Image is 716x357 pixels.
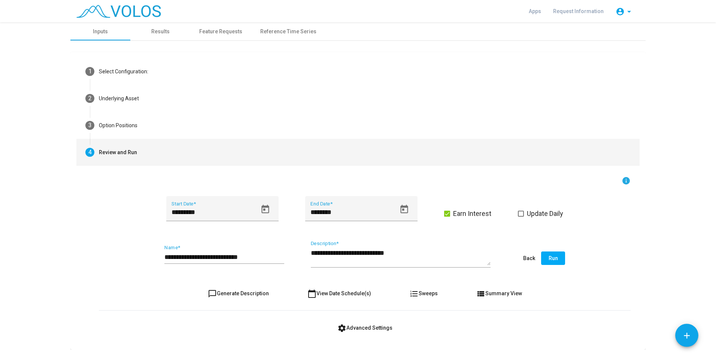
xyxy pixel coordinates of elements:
a: Request Information [547,4,610,18]
button: Add icon [675,324,698,347]
span: Advanced Settings [337,325,392,331]
button: Run [541,251,565,265]
div: Reference Time Series [260,28,316,36]
span: 1 [88,68,92,75]
div: Review and Run [99,149,137,156]
div: Inputs [93,28,108,36]
span: Back [523,255,535,261]
mat-icon: settings [337,324,346,333]
mat-icon: format_list_numbered [410,289,419,298]
span: Request Information [553,8,604,14]
mat-icon: arrow_drop_down [625,7,634,16]
span: Earn Interest [453,209,491,218]
button: Back [517,251,541,265]
span: Sweeps [410,290,438,296]
button: Sweeps [404,287,444,300]
button: Open calendar [257,201,274,218]
mat-icon: view_list [476,289,485,298]
button: Open calendar [396,201,413,218]
span: 2 [88,95,92,102]
button: Summary View [470,287,528,300]
mat-icon: account_circle [616,7,625,16]
span: 3 [88,122,92,129]
mat-icon: info [622,176,631,185]
div: Results [151,28,170,36]
button: View Date Schedule(s) [301,287,377,300]
a: Apps [523,4,547,18]
span: Apps [529,8,541,14]
div: Feature Requests [199,28,242,36]
div: Underlying Asset [99,95,139,103]
span: 4 [88,149,92,156]
button: Advanced Settings [331,321,398,335]
mat-icon: calendar_today [307,289,316,298]
div: Option Positions [99,122,137,129]
span: Generate Description [208,290,269,296]
span: Summary View [476,290,522,296]
mat-icon: chat_bubble_outline [208,289,217,298]
button: Generate Description [202,287,275,300]
span: Run [549,255,558,261]
div: Select Configuration: [99,68,148,76]
mat-icon: add [682,331,692,341]
span: Update Daily [527,209,563,218]
span: View Date Schedule(s) [307,290,371,296]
